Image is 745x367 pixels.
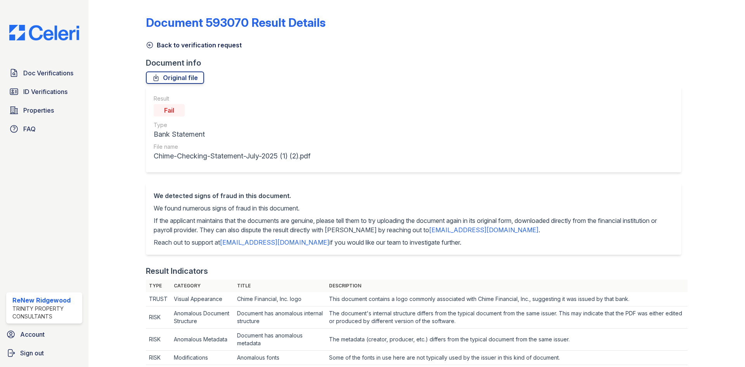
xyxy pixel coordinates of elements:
[6,84,82,99] a: ID Verifications
[12,296,79,305] div: ReNew Ridgewood
[171,329,234,351] td: Anomalous Metadata
[326,292,687,306] td: This document contains a logo commonly associated with Chime Financial, Inc., suggesting it was i...
[326,280,687,292] th: Description
[154,204,674,213] p: We found numerous signs of fraud in this document.
[154,95,310,103] div: Result
[234,280,326,292] th: Title
[23,124,36,134] span: FAQ
[429,226,539,234] a: [EMAIL_ADDRESS][DOMAIN_NAME]
[326,329,687,351] td: The metadata (creator, producer, etc.) differs from the typical document from the same issuer.
[3,327,85,342] a: Account
[234,292,326,306] td: Chime Financial, Inc. logo
[6,65,82,81] a: Doc Verifications
[146,351,171,365] td: RISK
[146,329,171,351] td: RISK
[3,25,85,40] img: CE_Logo_Blue-a8612792a0a2168367f1c8372b55b34899dd931a85d93a1a3d3e32e68fde9ad4.png
[146,266,208,277] div: Result Indicators
[220,238,329,246] a: [EMAIL_ADDRESS][DOMAIN_NAME]
[23,106,54,115] span: Properties
[6,121,82,137] a: FAQ
[154,238,674,247] p: Reach out to support at if you would like our team to investigate further.
[154,151,310,162] div: Chime-Checking-Statement-July-2025 (1) (2).pdf
[23,87,68,96] span: ID Verifications
[171,292,234,306] td: Visual Appearance
[154,121,310,129] div: Type
[146,40,242,50] a: Back to verification request
[171,306,234,329] td: Anomalous Document Structure
[23,68,73,78] span: Doc Verifications
[146,71,204,84] a: Original file
[171,351,234,365] td: Modifications
[12,305,79,320] div: Trinity Property Consultants
[326,306,687,329] td: The document's internal structure differs from the typical document from the same issuer. This ma...
[20,330,45,339] span: Account
[326,351,687,365] td: Some of the fonts in use here are not typically used by the issuer in this kind of document.
[539,226,540,234] span: .
[146,57,688,68] div: Document info
[154,191,674,200] div: We detected signs of fraud in this document.
[146,16,326,30] a: Document 593070 Result Details
[3,345,85,361] a: Sign out
[154,143,310,151] div: File name
[171,280,234,292] th: Category
[234,329,326,351] td: Document has anomalous metadata
[154,104,185,117] div: Fail
[6,103,82,118] a: Properties
[20,348,44,358] span: Sign out
[234,351,326,365] td: Anomalous fonts
[146,280,171,292] th: Type
[154,216,674,235] p: If the applicant maintains that the documents are genuine, please tell them to try uploading the ...
[234,306,326,329] td: Document has anomalous internal structure
[146,292,171,306] td: TRUST
[154,129,310,140] div: Bank Statement
[146,306,171,329] td: RISK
